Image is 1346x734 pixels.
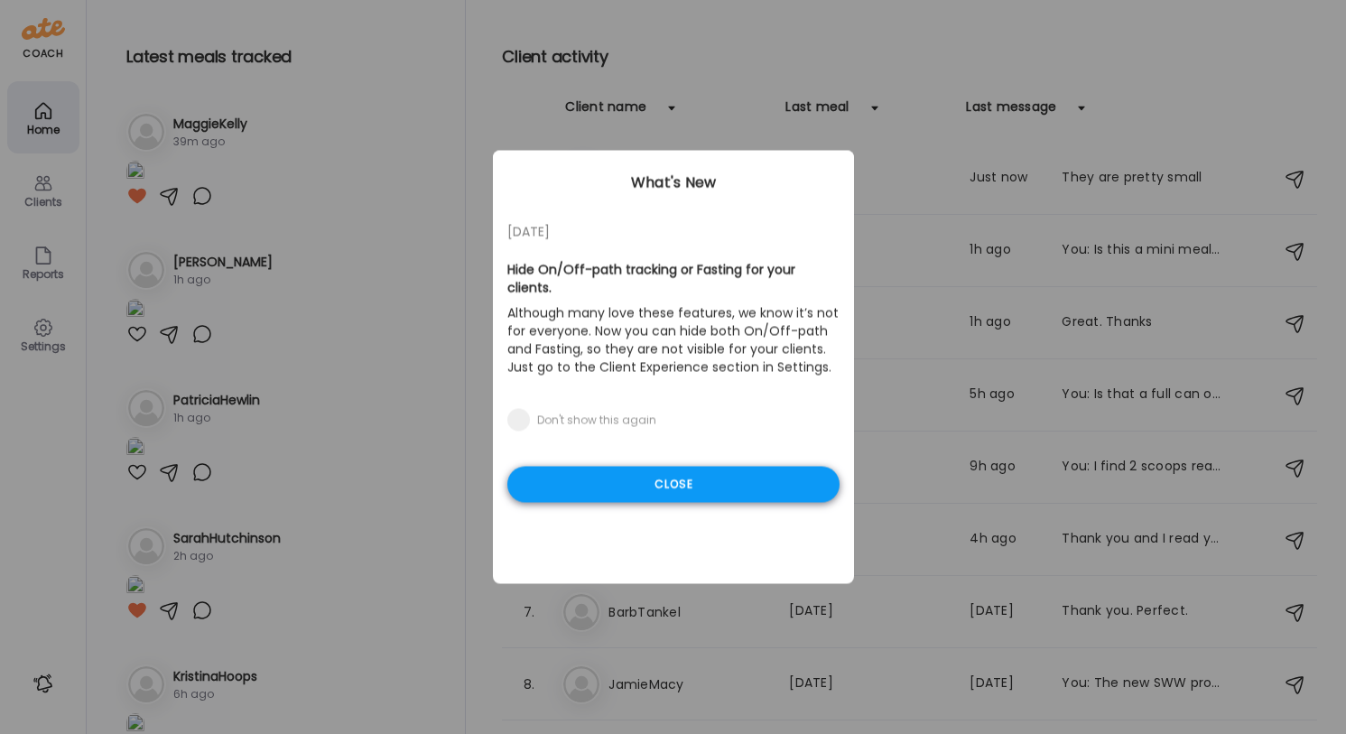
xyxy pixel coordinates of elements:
div: [DATE] [507,221,840,243]
div: Close [507,467,840,503]
div: Don't show this again [537,413,656,428]
div: What's New [493,172,854,194]
p: Although many love these features, we know it’s not for everyone. Now you can hide both On/Off-pa... [507,301,840,380]
b: Hide On/Off-path tracking or Fasting for your clients. [507,261,795,297]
